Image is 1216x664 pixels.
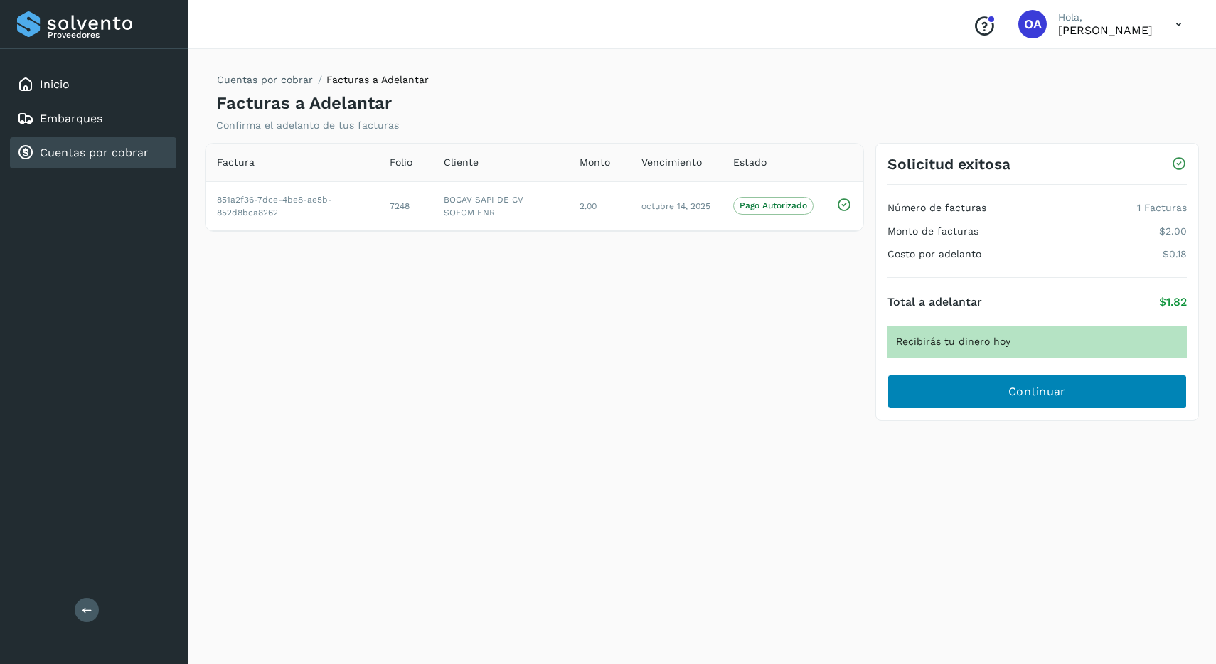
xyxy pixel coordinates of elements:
[1159,225,1187,237] p: $2.00
[1163,248,1187,260] p: $0.18
[1159,295,1187,309] p: $1.82
[887,225,978,237] h4: Monto de facturas
[733,155,767,170] span: Estado
[887,295,982,309] h4: Total a adelantar
[1058,11,1153,23] p: Hola,
[40,146,149,159] a: Cuentas por cobrar
[887,375,1187,409] button: Continuar
[740,200,807,210] p: Pago Autorizado
[641,155,702,170] span: Vencimiento
[48,30,171,40] p: Proveedores
[390,155,412,170] span: Folio
[641,201,710,211] span: octubre 14, 2025
[217,155,255,170] span: Factura
[887,202,986,214] h4: Número de facturas
[1008,384,1066,400] span: Continuar
[10,69,176,100] div: Inicio
[444,155,479,170] span: Cliente
[580,201,597,211] span: 2.00
[432,181,568,230] td: BOCAV SAPI DE CV SOFOM ENR
[1058,23,1153,37] p: OSCAR ARZATE LEIJA
[40,77,70,91] a: Inicio
[10,137,176,168] div: Cuentas por cobrar
[217,74,313,85] a: Cuentas por cobrar
[10,103,176,134] div: Embarques
[378,181,432,230] td: 7248
[1137,202,1187,214] p: 1 Facturas
[887,155,1010,173] h3: Solicitud exitosa
[887,326,1187,358] div: Recibirás tu dinero hoy
[216,119,399,132] p: Confirma el adelanto de tus facturas
[580,155,610,170] span: Monto
[326,74,429,85] span: Facturas a Adelantar
[887,248,981,260] h4: Costo por adelanto
[206,181,378,230] td: 851a2f36-7dce-4be8-ae5b-852d8bca8262
[216,93,392,114] h4: Facturas a Adelantar
[216,73,429,93] nav: breadcrumb
[40,112,102,125] a: Embarques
